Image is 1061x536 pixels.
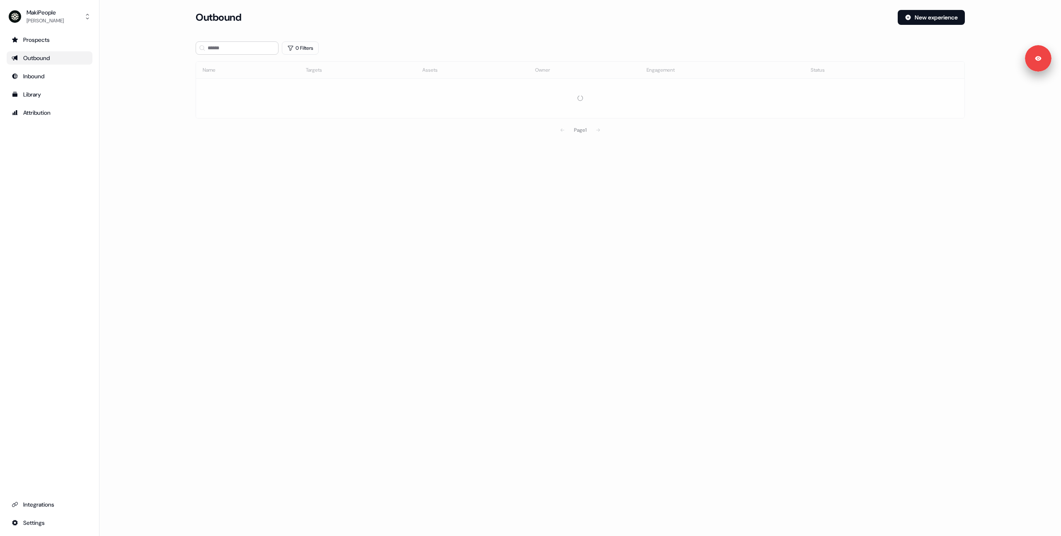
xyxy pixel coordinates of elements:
button: 0 Filters [282,41,319,55]
div: Attribution [12,109,87,117]
h3: Outbound [196,11,241,24]
a: Go to templates [7,88,92,101]
a: Go to integrations [7,516,92,529]
div: Library [12,90,87,99]
button: MakiPeople[PERSON_NAME] [7,7,92,27]
a: Go to integrations [7,498,92,511]
div: Integrations [12,500,87,509]
a: Go to outbound experience [7,51,92,65]
a: Go to attribution [7,106,92,119]
div: Settings [12,519,87,527]
div: [PERSON_NAME] [27,17,64,25]
a: Go to prospects [7,33,92,46]
div: Inbound [12,72,87,80]
div: Outbound [12,54,87,62]
div: MakiPeople [27,8,64,17]
div: Prospects [12,36,87,44]
button: New experience [898,10,965,25]
a: Go to Inbound [7,70,92,83]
